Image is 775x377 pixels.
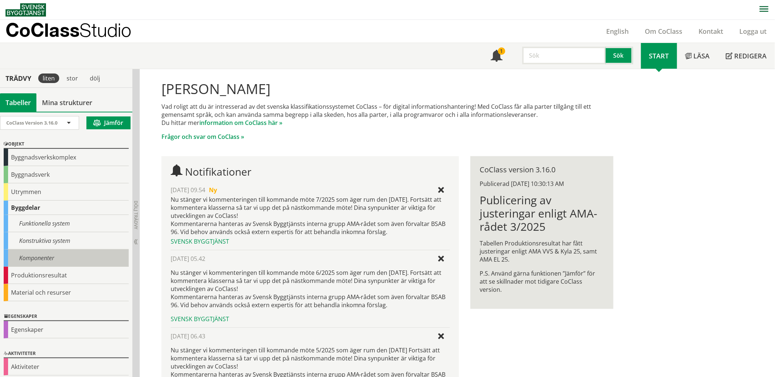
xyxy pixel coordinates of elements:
span: Ny [209,186,217,194]
div: liten [38,73,59,83]
a: information om CoClass här » [199,119,282,127]
h1: Publicering av justeringar enligt AMA-rådet 3/2025 [480,194,604,233]
a: Kontakt [691,27,732,36]
span: Notifikationer [185,165,251,179]
div: Svensk Byggtjänst [171,315,450,323]
p: Tabellen Produktionsresultat har fått justeringar enligt AMA VVS & Kyla 25, samt AMA EL 25. [480,239,604,263]
span: CoClass Version 3.16.0 [6,119,57,126]
span: Notifikationer [491,51,502,62]
p: P.S. Använd gärna funktionen ”Jämför” för att se skillnader mot tidigare CoClass version. [480,269,604,294]
div: Aktiviteter [4,358,129,376]
span: Studio [79,19,131,41]
div: stor [62,73,82,83]
div: Byggnadsverkskomplex [4,149,129,166]
a: Logga ut [732,27,775,36]
a: CoClassStudio [6,20,147,43]
div: Byggdelar [4,201,129,215]
a: Start [641,43,677,69]
div: Objekt [4,140,129,149]
div: Trädvy [1,74,35,82]
div: Funktionella system [4,215,129,232]
div: Byggnadsverk [4,166,129,183]
button: Jämför [86,116,131,129]
a: Läsa [677,43,718,69]
button: Sök [606,47,633,64]
div: Aktiviteter [4,349,129,358]
a: English [598,27,637,36]
span: Dölj trädvy [133,201,139,229]
div: 1 [498,47,505,55]
div: Produktionsresultat [4,267,129,284]
div: Egenskaper [4,321,129,338]
h1: [PERSON_NAME] [161,80,614,97]
div: dölj [85,73,104,83]
div: Material och resurser [4,284,129,301]
div: Nu stänger vi kommenteringen till kommande möte 7/2025 som äger rum den [DATE]. Fortsätt att komm... [171,195,450,236]
span: [DATE] 06.43 [171,332,205,340]
div: Komponenter [4,249,129,267]
img: Svensk Byggtjänst [6,3,46,17]
a: Redigera [718,43,775,69]
a: Frågor och svar om CoClass » [161,133,244,141]
a: Mina strukturer [36,93,98,112]
a: Om CoClass [637,27,691,36]
p: Vad roligt att du är intresserad av det svenska klassifikationssystemet CoClass – för digital inf... [161,103,614,127]
span: [DATE] 09.54 [171,186,205,194]
div: Konstruktiva system [4,232,129,249]
span: Start [649,51,669,60]
span: Redigera [735,51,767,60]
input: Sök [522,47,606,64]
p: CoClass [6,26,131,34]
span: Läsa [694,51,710,60]
a: 1 [483,43,511,69]
div: Utrymmen [4,183,129,201]
div: CoClass version 3.16.0 [480,166,604,174]
p: Nu stänger vi kommenteringen till kommande möte 6/2025 som äger rum den [DATE]. Fortsätt att komm... [171,269,450,309]
span: [DATE] 05.42 [171,255,205,263]
div: Svensk Byggtjänst [171,237,450,245]
div: Publicerad [DATE] 10:30:13 AM [480,180,604,188]
div: Egenskaper [4,312,129,321]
